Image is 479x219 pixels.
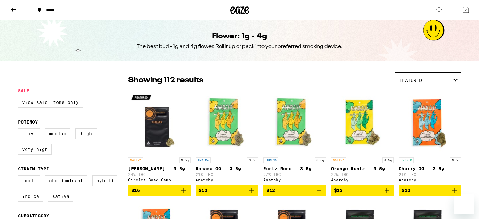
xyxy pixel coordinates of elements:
[196,157,211,163] p: INDICA
[18,191,43,202] label: Indica
[18,88,29,93] legend: Sale
[247,157,258,163] p: 3.5g
[128,91,191,154] img: Circles Base Camp - Gush Rush - 3.5g
[263,157,278,163] p: INDICA
[263,91,326,154] img: Anarchy - Runtz Mode - 3.5g
[196,91,258,154] img: Anarchy - Banana OG - 3.5g
[18,128,40,139] label: Low
[92,175,117,186] label: Hybrid
[18,166,49,171] legend: Strain Type
[263,185,326,196] button: Add to bag
[399,157,414,163] p: HYBRID
[48,191,73,202] label: Sativa
[331,185,394,196] button: Add to bag
[18,144,52,155] label: Very High
[128,172,191,176] p: 24% THC
[382,157,394,163] p: 3.5g
[128,178,191,182] div: Circles Base Camp
[331,157,346,163] p: SATIVA
[399,91,461,185] a: Open page for Cherry OG - 3.5g from Anarchy
[263,91,326,185] a: Open page for Runtz Mode - 3.5g from Anarchy
[18,119,38,124] legend: Potency
[399,78,422,83] span: Featured
[399,91,461,154] img: Anarchy - Cherry OG - 3.5g
[137,43,343,50] div: The best bud - 1g and 4g flower. Roll it up or pack into your preferred smoking device.
[128,185,191,196] button: Add to bag
[399,185,461,196] button: Add to bag
[315,157,326,163] p: 3.5g
[399,166,461,171] p: Cherry OG - 3.5g
[331,172,394,176] p: 22% THC
[263,178,326,182] div: Anarchy
[179,157,191,163] p: 3.5g
[196,166,258,171] p: Banana OG - 3.5g
[266,188,275,193] span: $12
[18,175,40,186] label: CBD
[196,91,258,185] a: Open page for Banana OG - 3.5g from Anarchy
[128,166,191,171] p: [PERSON_NAME] - 3.5g
[18,97,83,108] label: View Sale Items Only
[199,188,207,193] span: $12
[128,157,143,163] p: SATIVA
[18,213,49,218] legend: Subcategory
[331,91,394,154] img: Anarchy - Orange Runtz - 3.5g
[331,178,394,182] div: Anarchy
[334,188,343,193] span: $12
[454,194,474,214] iframe: Button to launch messaging window
[331,166,394,171] p: Orange Runtz - 3.5g
[402,188,410,193] span: $12
[212,31,267,42] h1: Flower: 1g - 4g
[131,188,140,193] span: $16
[196,172,258,176] p: 21% THC
[399,172,461,176] p: 21% THC
[399,178,461,182] div: Anarchy
[128,91,191,185] a: Open page for Gush Rush - 3.5g from Circles Base Camp
[450,157,461,163] p: 3.5g
[196,178,258,182] div: Anarchy
[196,185,258,196] button: Add to bag
[45,128,70,139] label: Medium
[263,172,326,176] p: 27% THC
[263,166,326,171] p: Runtz Mode - 3.5g
[331,91,394,185] a: Open page for Orange Runtz - 3.5g from Anarchy
[128,75,203,86] p: Showing 112 results
[75,128,97,139] label: High
[45,175,87,186] label: CBD Dominant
